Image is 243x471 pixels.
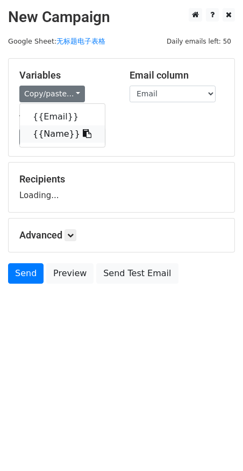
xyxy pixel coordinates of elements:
[8,8,235,26] h2: New Campaign
[130,69,224,81] h5: Email column
[56,37,105,45] a: 无标题电子表格
[19,229,224,241] h5: Advanced
[8,263,44,284] a: Send
[163,36,235,47] span: Daily emails left: 50
[46,263,94,284] a: Preview
[19,86,85,102] a: Copy/paste...
[163,37,235,45] a: Daily emails left: 50
[96,263,178,284] a: Send Test Email
[20,125,105,143] a: {{Name}}
[19,173,224,185] h5: Recipients
[19,173,224,201] div: Loading...
[8,37,105,45] small: Google Sheet:
[19,69,113,81] h5: Variables
[20,108,105,125] a: {{Email}}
